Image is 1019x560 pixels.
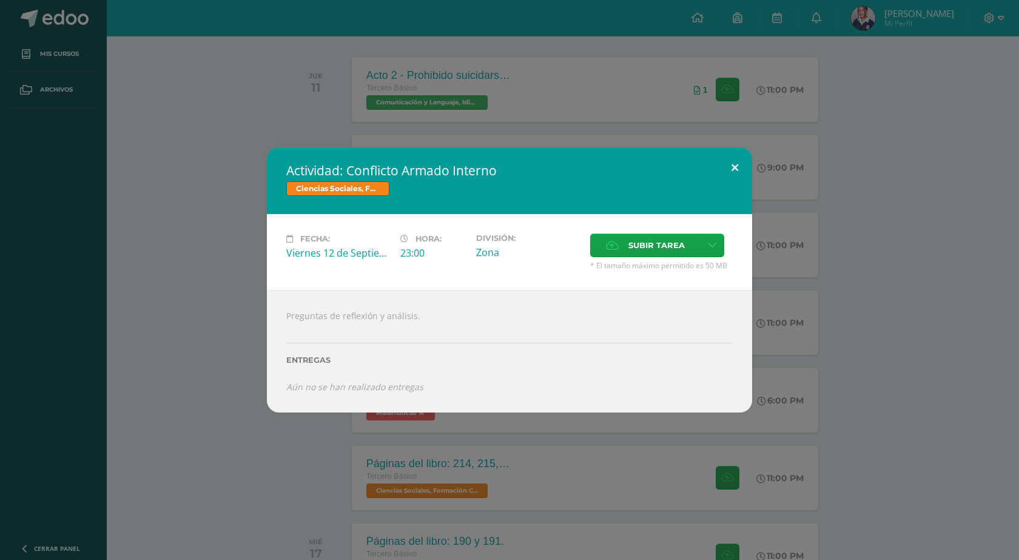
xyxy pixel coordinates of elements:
[590,260,733,271] span: * El tamaño máximo permitido es 50 MB
[400,246,466,260] div: 23:00
[476,234,580,243] label: División:
[286,381,423,393] i: Aún no se han realizado entregas
[286,181,389,196] span: Ciencias Sociales, Formación Ciudadana e Interculturalidad
[286,246,391,260] div: Viernes 12 de Septiembre
[267,290,752,413] div: Preguntas de reflexión y análisis.
[628,234,685,257] span: Subir tarea
[286,162,733,179] h2: Actividad: Conflicto Armado Interno
[415,234,442,243] span: Hora:
[286,356,733,365] label: Entregas
[476,246,580,259] div: Zona
[300,234,330,243] span: Fecha:
[718,147,752,189] button: Close (Esc)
